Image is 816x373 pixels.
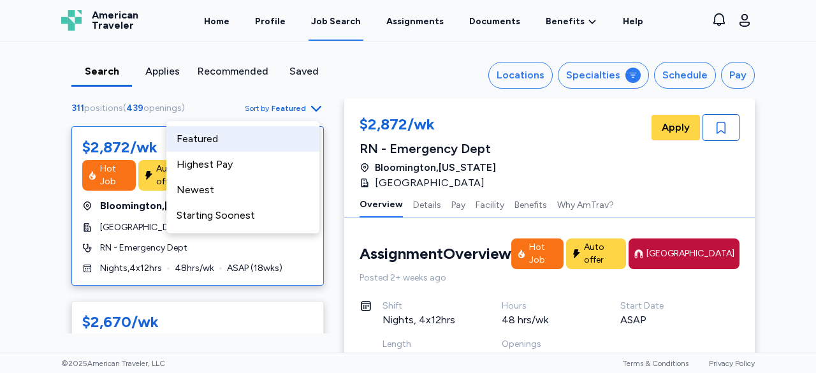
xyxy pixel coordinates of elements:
[488,62,553,89] button: Locations
[620,312,709,328] div: ASAP
[166,152,319,177] div: Highest Pay
[126,103,143,113] span: 439
[227,262,282,275] span: ASAP ( 18 wks)
[502,300,590,312] div: Hours
[546,15,585,28] span: Benefits
[360,114,496,137] div: $2,872/wk
[558,62,649,89] button: Specialties
[382,300,471,312] div: Shift
[566,68,620,83] div: Specialties
[143,103,182,113] span: openings
[92,10,138,31] span: American Traveler
[84,103,123,113] span: positions
[476,191,504,217] button: Facility
[245,103,269,113] span: Sort by
[721,62,755,89] button: Pay
[100,198,221,214] span: Bloomington , [US_STATE]
[156,163,194,188] div: Auto offer
[382,312,471,328] div: Nights, 4x12hrs
[198,64,268,79] div: Recommended
[279,64,329,79] div: Saved
[623,359,688,368] a: Terms & Conditions
[375,175,484,191] span: [GEOGRAPHIC_DATA]
[557,191,614,217] button: Why AmTrav?
[497,68,544,83] div: Locations
[514,191,547,217] button: Benefits
[382,351,471,366] div: 18 weeks
[100,242,187,254] span: RN - Emergency Dept
[71,103,84,113] span: 311
[100,163,131,188] div: Hot Job
[311,15,361,28] div: Job Search
[360,244,511,264] div: Assignment Overview
[166,203,319,228] div: Starting Soonest
[166,126,319,152] div: Featured
[166,177,319,203] div: Newest
[662,68,708,83] div: Schedule
[100,262,162,275] span: Nights , 4 x 12 hrs
[546,15,597,28] a: Benefits
[502,338,590,351] div: Openings
[272,103,306,113] span: Featured
[61,358,165,369] span: © 2025 American Traveler, LLC
[82,137,157,157] div: $2,872/wk
[729,68,747,83] div: Pay
[100,221,188,234] span: [GEOGRAPHIC_DATA]
[529,241,558,267] div: Hot Job
[82,312,159,332] div: $2,670/wk
[652,115,700,140] button: Apply
[360,140,496,157] div: RN - Emergency Dept
[662,120,690,135] span: Apply
[654,62,716,89] button: Schedule
[175,262,214,275] span: 48 hrs/wk
[375,160,496,175] span: Bloomington , [US_STATE]
[709,359,755,368] a: Privacy Policy
[382,338,471,351] div: Length
[620,300,709,312] div: Start Date
[413,191,441,217] button: Details
[646,247,734,260] div: [GEOGRAPHIC_DATA]
[245,101,324,116] button: Sort byFeatured
[584,241,621,267] div: Auto offer
[76,64,127,79] div: Search
[137,64,187,79] div: Applies
[502,351,590,366] div: 1
[360,191,403,217] button: Overview
[71,102,190,115] div: ( )
[502,312,590,328] div: 48 hrs/wk
[451,191,465,217] button: Pay
[61,10,82,31] img: Logo
[309,1,363,41] a: Job Search
[360,272,739,284] div: Posted 2+ weeks ago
